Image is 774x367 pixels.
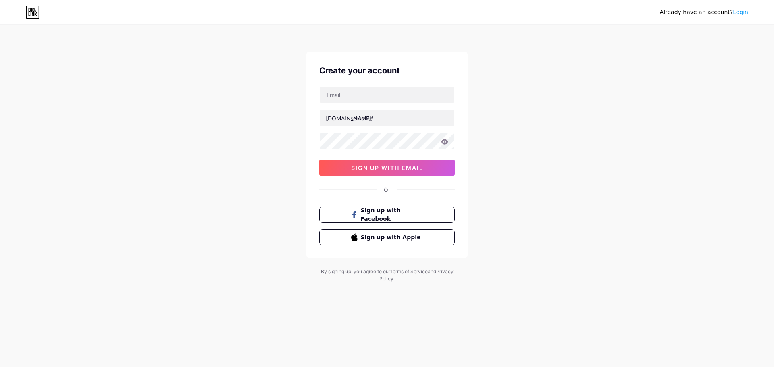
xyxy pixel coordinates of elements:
a: Login [733,9,748,15]
span: Sign up with Facebook [361,206,423,223]
div: Create your account [319,64,455,77]
div: By signing up, you agree to our and . [318,268,456,282]
button: Sign up with Apple [319,229,455,245]
div: Already have an account? [660,8,748,17]
div: [DOMAIN_NAME]/ [326,114,373,122]
button: sign up with email [319,160,455,176]
button: Sign up with Facebook [319,207,455,223]
a: Terms of Service [390,268,428,274]
input: username [320,110,454,126]
div: Or [384,185,390,194]
input: Email [320,87,454,103]
span: Sign up with Apple [361,233,423,242]
span: sign up with email [351,164,423,171]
